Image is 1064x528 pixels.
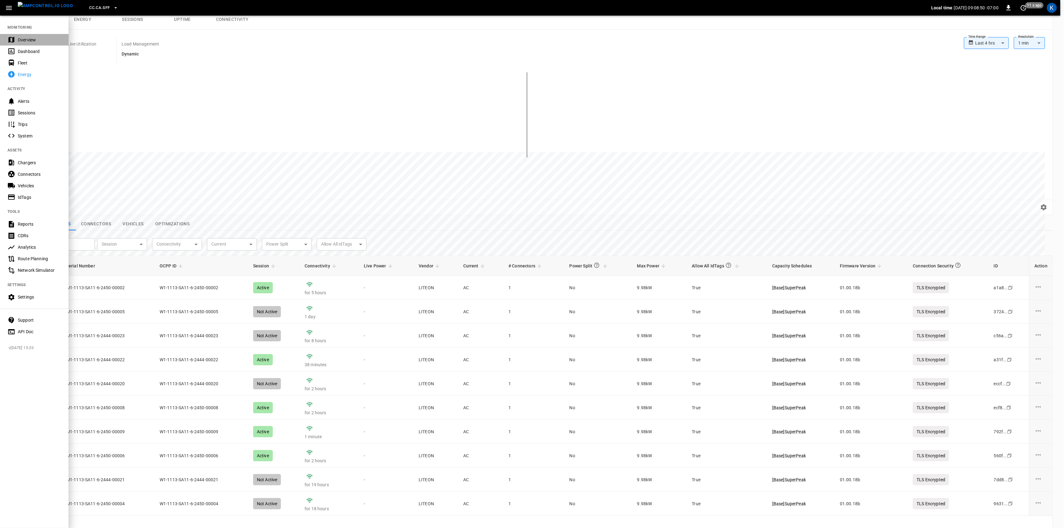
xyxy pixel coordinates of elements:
[18,267,61,273] div: Network Simulator
[954,5,999,11] p: [DATE] 09:08:50 -07:00
[18,329,61,335] div: API Doc
[18,160,61,166] div: Chargers
[18,194,61,200] div: IdTags
[18,171,61,177] div: Connectors
[18,256,61,262] div: Route Planning
[89,4,110,12] span: CC.CA.SFF
[18,37,61,43] div: Overview
[18,244,61,250] div: Analytics
[18,133,61,139] div: System
[18,294,61,300] div: Settings
[9,345,64,351] span: v [DATE] 15:20
[18,183,61,189] div: Vehicles
[18,121,61,127] div: Trips
[18,317,61,323] div: Support
[1025,2,1044,8] span: 11 s ago
[18,71,61,78] div: Energy
[18,221,61,227] div: Reports
[18,110,61,116] div: Sessions
[18,60,61,66] div: Fleet
[931,5,953,11] p: Local time
[18,233,61,239] div: CDRs
[1018,3,1028,13] button: set refresh interval
[18,98,61,104] div: Alerts
[18,48,61,55] div: Dashboard
[18,2,73,10] img: ampcontrol.io logo
[1047,3,1057,13] div: profile-icon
